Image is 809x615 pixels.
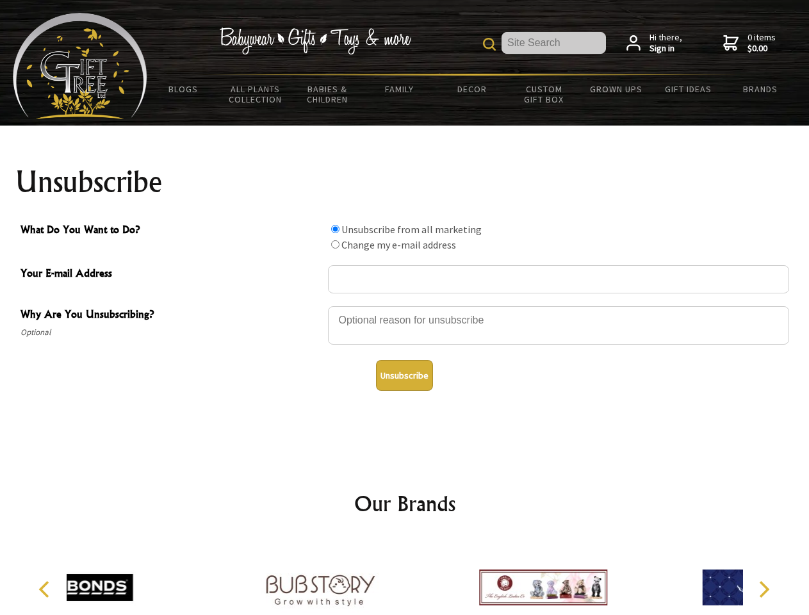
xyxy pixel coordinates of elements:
[15,167,794,197] h1: Unsubscribe
[508,76,580,113] a: Custom Gift Box
[20,306,322,325] span: Why Are You Unsubscribing?
[650,43,682,54] strong: Sign in
[749,575,778,603] button: Next
[331,240,339,249] input: What Do You Want to Do?
[20,325,322,340] span: Optional
[328,265,789,293] input: Your E-mail Address
[26,488,784,519] h2: Our Brands
[436,76,508,102] a: Decor
[502,32,606,54] input: Site Search
[341,238,456,251] label: Change my e-mail address
[147,76,220,102] a: BLOGS
[13,13,147,119] img: Babyware - Gifts - Toys and more...
[580,76,652,102] a: Grown Ups
[219,28,411,54] img: Babywear - Gifts - Toys & more
[328,306,789,345] textarea: Why Are You Unsubscribing?
[652,76,724,102] a: Gift Ideas
[483,38,496,51] img: product search
[20,222,322,240] span: What Do You Want to Do?
[626,32,682,54] a: Hi there,Sign in
[20,265,322,284] span: Your E-mail Address
[341,223,482,236] label: Unsubscribe from all marketing
[748,31,776,54] span: 0 items
[723,32,776,54] a: 0 items$0.00
[376,360,433,391] button: Unsubscribe
[220,76,292,113] a: All Plants Collection
[724,76,797,102] a: Brands
[32,575,60,603] button: Previous
[650,32,682,54] span: Hi there,
[748,43,776,54] strong: $0.00
[291,76,364,113] a: Babies & Children
[331,225,339,233] input: What Do You Want to Do?
[364,76,436,102] a: Family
